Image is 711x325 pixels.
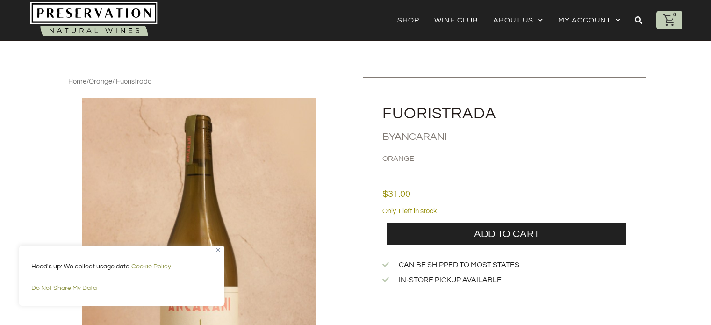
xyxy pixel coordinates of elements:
[493,14,543,27] a: About Us
[395,131,447,142] a: Ancarani
[382,189,410,199] bdi: 31.00
[382,206,626,217] p: Only 1 left in stock
[31,280,212,296] button: Do Not Share My Data
[397,14,419,27] a: Shop
[382,106,646,122] h2: Fuoristrada
[31,261,212,272] p: Head's up: We collect usage data
[382,189,388,199] span: $
[396,274,502,285] span: In-store Pickup Available
[396,260,519,270] span: Can be shipped to most states
[68,78,86,85] a: Home
[558,14,621,27] a: My account
[30,2,158,38] img: Natural-organic-biodynamic-wine
[382,260,626,270] a: Can be shipped to most states
[216,248,220,252] img: Close
[387,223,626,245] button: Add to cart
[397,14,621,27] nav: Menu
[89,78,112,85] a: Orange
[382,155,414,162] a: Orange
[382,131,646,143] h2: By
[670,11,679,19] div: 0
[434,14,478,27] a: Wine Club
[68,77,152,87] nav: Breadcrumb
[131,263,172,270] a: Cookie Policy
